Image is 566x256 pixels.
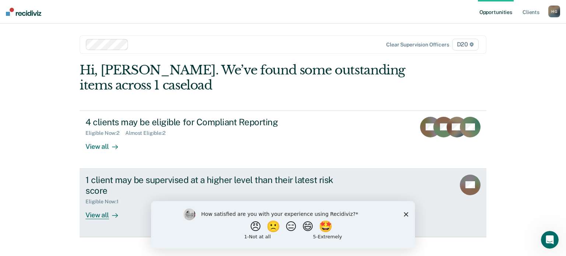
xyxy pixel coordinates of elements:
[151,201,415,249] iframe: Survey by Kim from Recidiviz
[85,205,127,219] div: View all
[548,6,560,17] button: HG
[80,63,405,93] div: Hi, [PERSON_NAME]. We’ve found some outstanding items across 1 caseload
[85,117,344,127] div: 4 clients may be eligible for Compliant Reporting
[125,130,171,136] div: Almost Eligible : 2
[452,39,479,50] span: D20
[85,175,344,196] div: 1 client may be supervised at a higher level than their latest risk score
[85,130,125,136] div: Eligible Now : 2
[386,42,449,48] div: Clear supervision officers
[541,231,559,249] iframe: Intercom live chat
[85,199,125,205] div: Eligible Now : 1
[6,8,41,16] img: Recidiviz
[80,111,486,169] a: 4 clients may be eligible for Compliant ReportingEligible Now:2Almost Eligible:2View all
[80,169,486,237] a: 1 client may be supervised at a higher level than their latest risk scoreEligible Now:1View all
[85,136,127,151] div: View all
[548,6,560,17] div: H G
